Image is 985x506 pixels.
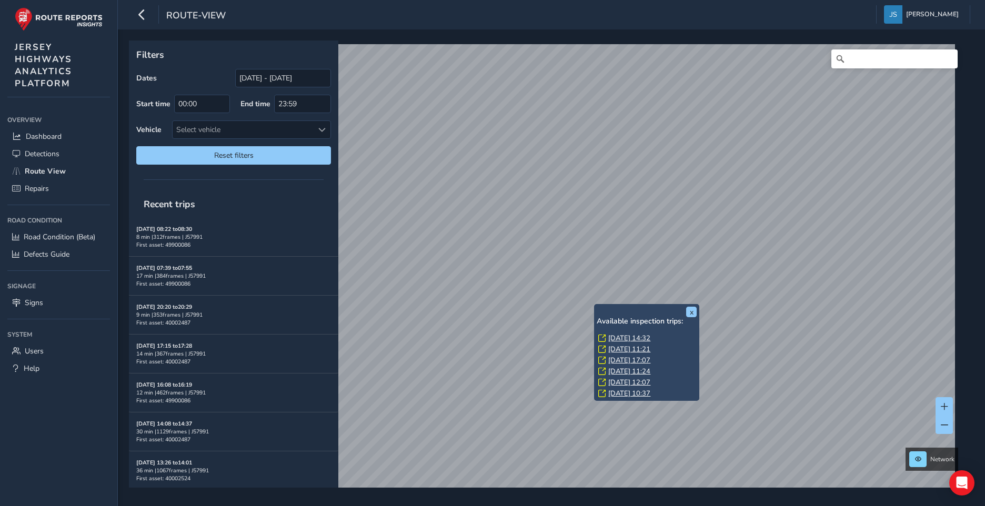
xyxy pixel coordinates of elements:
div: 17 min | 384 frames | J57991 [136,272,331,280]
a: Detections [7,145,110,163]
a: Signs [7,294,110,311]
span: Network [930,455,954,463]
a: [DATE] 14:32 [608,333,650,343]
span: Reset filters [144,150,323,160]
div: 36 min | 1067 frames | J57991 [136,467,331,474]
span: route-view [166,9,226,24]
img: diamond-layout [884,5,902,24]
span: Users [25,346,44,356]
a: Defects Guide [7,246,110,263]
a: Help [7,360,110,377]
strong: [DATE] 13:26 to 14:01 [136,459,192,467]
canvas: Map [133,44,955,500]
span: First asset: 40002487 [136,319,190,327]
img: rr logo [15,7,103,31]
span: First asset: 49900086 [136,241,190,249]
span: Detections [25,149,59,159]
strong: [DATE] 07:39 to 07:55 [136,264,192,272]
span: Dashboard [26,131,62,141]
a: [DATE] 11:21 [608,345,650,354]
div: Overview [7,112,110,128]
label: Vehicle [136,125,162,135]
div: 8 min | 312 frames | J57991 [136,233,331,241]
a: Route View [7,163,110,180]
span: [PERSON_NAME] [906,5,959,24]
span: Recent trips [136,190,203,218]
a: [DATE] 11:24 [608,367,650,376]
a: [DATE] 10:37 [608,389,650,398]
div: 30 min | 1129 frames | J57991 [136,428,331,436]
span: Repairs [25,184,49,194]
label: End time [240,99,270,109]
span: First asset: 49900086 [136,397,190,404]
a: Repairs [7,180,110,197]
span: First asset: 40002487 [136,436,190,443]
div: System [7,327,110,342]
a: [DATE] 17:07 [608,356,650,365]
div: 14 min | 367 frames | J57991 [136,350,331,358]
span: First asset: 40002487 [136,358,190,366]
input: Search [831,49,958,68]
label: Start time [136,99,170,109]
strong: [DATE] 20:20 to 20:29 [136,303,192,311]
button: [PERSON_NAME] [884,5,962,24]
span: Defects Guide [24,249,69,259]
span: JERSEY HIGHWAYS ANALYTICS PLATFORM [15,41,72,89]
h6: Available inspection trips: [597,317,697,326]
button: Reset filters [136,146,331,165]
span: Route View [25,166,66,176]
div: Select vehicle [173,121,313,138]
a: Dashboard [7,128,110,145]
div: 12 min | 462 frames | J57991 [136,389,331,397]
div: Signage [7,278,110,294]
a: Road Condition (Beta) [7,228,110,246]
strong: [DATE] 14:08 to 14:37 [136,420,192,428]
a: [DATE] 12:07 [608,378,650,387]
span: Signs [25,298,43,308]
span: Road Condition (Beta) [24,232,95,242]
strong: [DATE] 08:22 to 08:30 [136,225,192,233]
strong: [DATE] 16:08 to 16:19 [136,381,192,389]
div: Open Intercom Messenger [949,470,974,495]
span: First asset: 40002524 [136,474,190,482]
button: x [686,307,697,317]
p: Filters [136,48,331,62]
strong: [DATE] 17:15 to 17:28 [136,342,192,350]
div: Road Condition [7,212,110,228]
div: 9 min | 353 frames | J57991 [136,311,331,319]
span: First asset: 49900086 [136,280,190,288]
label: Dates [136,73,157,83]
a: Users [7,342,110,360]
span: Help [24,363,39,373]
